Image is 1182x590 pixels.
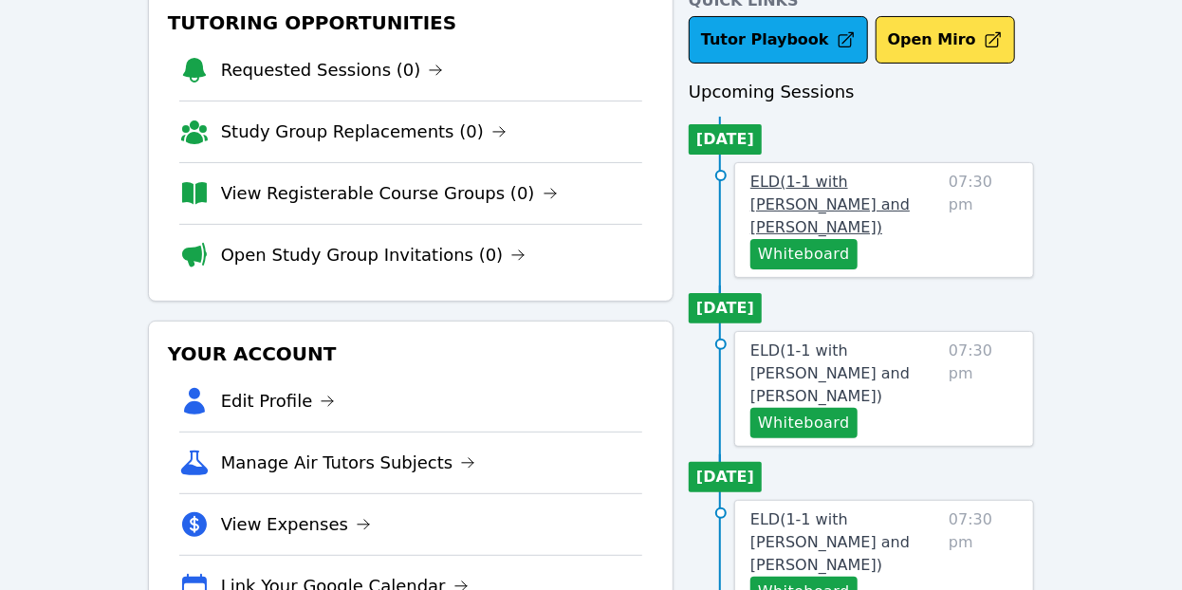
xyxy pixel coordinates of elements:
li: [DATE] [689,462,762,492]
a: Tutor Playbook [689,16,868,64]
h3: Your Account [164,337,657,371]
span: 07:30 pm [949,340,1018,438]
a: Requested Sessions (0) [221,57,444,83]
span: ELD ( 1-1 with [PERSON_NAME] and [PERSON_NAME] ) [750,341,910,405]
span: ELD ( 1-1 with [PERSON_NAME] and [PERSON_NAME] ) [750,510,910,574]
button: Open Miro [876,16,1015,64]
h3: Upcoming Sessions [689,79,1034,105]
a: Manage Air Tutors Subjects [221,450,476,476]
a: Open Study Group Invitations (0) [221,242,526,268]
li: [DATE] [689,124,762,155]
span: ELD ( 1-1 with [PERSON_NAME] and [PERSON_NAME] ) [750,173,910,236]
span: 07:30 pm [949,171,1018,269]
a: ELD(1-1 with [PERSON_NAME] and [PERSON_NAME]) [750,508,941,577]
a: View Expenses [221,511,371,538]
li: [DATE] [689,293,762,323]
a: Study Group Replacements (0) [221,119,507,145]
a: View Registerable Course Groups (0) [221,180,558,207]
a: ELD(1-1 with [PERSON_NAME] and [PERSON_NAME]) [750,340,941,408]
button: Whiteboard [750,408,858,438]
a: ELD(1-1 with [PERSON_NAME] and [PERSON_NAME]) [750,171,941,239]
a: Edit Profile [221,388,336,415]
button: Whiteboard [750,239,858,269]
h3: Tutoring Opportunities [164,6,657,40]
